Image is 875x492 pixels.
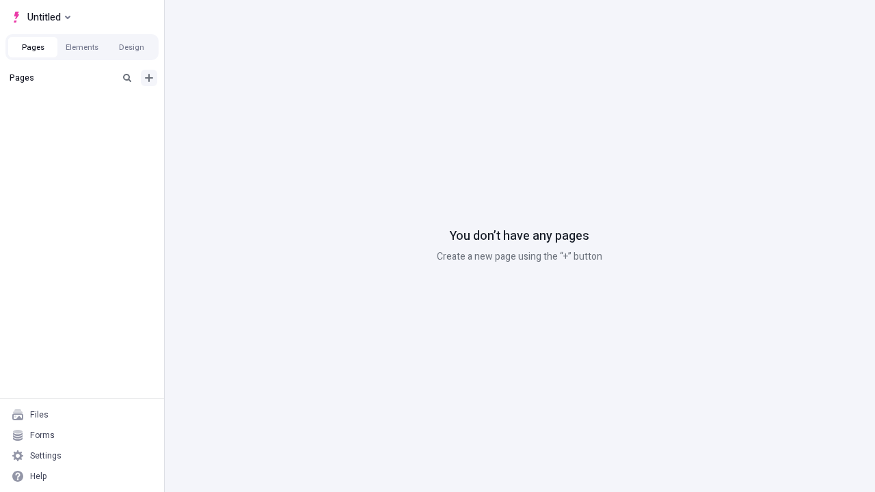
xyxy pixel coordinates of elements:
button: Elements [57,37,107,57]
div: Pages [10,72,113,83]
div: Forms [30,430,55,441]
div: Help [30,471,47,482]
div: Settings [30,450,62,461]
button: Select site [5,7,76,27]
button: Design [107,37,156,57]
span: Untitled [27,9,61,25]
button: Add new [141,70,157,86]
p: Create a new page using the “+” button [437,249,602,264]
p: You don’t have any pages [450,228,589,245]
div: Files [30,409,49,420]
button: Pages [8,37,57,57]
